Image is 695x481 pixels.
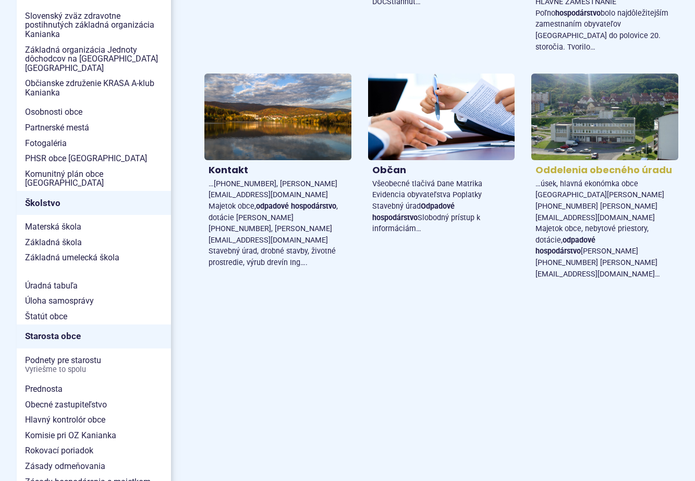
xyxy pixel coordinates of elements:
[209,179,338,267] span: …[PHONE_NUMBER], [PERSON_NAME][EMAIL_ADDRESS][DOMAIN_NAME] Majetok obce, , dotácie [PERSON_NAME] ...
[17,76,171,100] a: Občianske združenie KRASA A-klub Kanianka
[372,202,455,222] strong: Odpadové hospodárstvo
[17,235,171,250] a: Základná škola
[368,74,515,239] a: Občan Všeobecné tlačivá Dane Matrika Evidencia obyvateľstva Poplatky Stavebný úradOdpadové hospod...
[25,293,163,309] span: Úloha samosprávy
[535,179,664,279] span: …úsek, hlavná ekonómka obce [GEOGRAPHIC_DATA][PERSON_NAME] [PHONE_NUMBER] [PERSON_NAME][EMAIL_ADD...
[256,202,336,211] strong: odpadové hospodárstvo
[25,136,163,151] span: Fotogaléria
[17,166,171,191] a: Komunitný plán obce [GEOGRAPHIC_DATA]
[17,191,171,215] a: Školstvo
[535,236,595,256] strong: odpadové hospodárstvo
[25,278,163,294] span: Úradná tabuľa
[25,381,163,397] span: Prednosta
[25,166,163,191] span: Komunitný plán obce [GEOGRAPHIC_DATA]
[25,412,163,428] span: Hlavný kontrolór obce
[209,164,347,176] h4: Kontakt
[17,250,171,266] a: Základná umelecká škola
[17,381,171,397] a: Prednosta
[25,235,163,250] span: Základná škola
[17,120,171,136] a: Partnerské mestá
[25,443,163,459] span: Rokovací poriadok
[25,428,163,443] span: Komisie pri OZ Kanianka
[25,8,163,42] span: Slovenský zväz zdravotne postihnutých základná organizácia Kanianka
[17,42,171,76] a: Základná organizácia Jednoty dôchodcov na [GEOGRAPHIC_DATA] [GEOGRAPHIC_DATA]
[25,104,163,120] span: Osobnosti obce
[25,42,163,76] span: Základná organizácia Jednoty dôchodcov na [GEOGRAPHIC_DATA] [GEOGRAPHIC_DATA]
[17,136,171,151] a: Fotogaléria
[17,443,171,459] a: Rokovací poriadok
[17,324,171,348] a: Starosta obce
[555,9,601,18] strong: hospodárstvo
[25,76,163,100] span: Občianske združenie KRASA A-klub Kanianka
[372,164,511,176] h4: Občan
[17,397,171,413] a: Obecné zastupiteľstvo
[25,151,163,166] span: PHSR obce [GEOGRAPHIC_DATA]
[17,293,171,309] a: Úloha samosprávy
[17,428,171,443] a: Komisie pri OZ Kanianka
[25,195,163,211] span: Školstvo
[25,397,163,413] span: Obecné zastupiteľstvo
[17,412,171,428] a: Hlavný kontrolór obce
[17,278,171,294] a: Úradná tabuľa
[204,74,351,272] a: Kontakt …[PHONE_NUMBER], [PERSON_NAME][EMAIL_ADDRESS][DOMAIN_NAME] Majetok obce,odpadové hospodár...
[535,164,674,176] h4: Oddelenia obecného úradu
[17,104,171,120] a: Osobnosti obce
[25,219,163,235] span: Materská škola
[372,179,482,233] span: Všeobecné tlačivá Dane Matrika Evidencia obyvateľstva Poplatky Stavebný úrad Slobodný prístup k i...
[25,459,163,474] span: Zásady odmeňovania
[25,120,163,136] span: Partnerské mestá
[25,309,163,324] span: Štatút obce
[17,8,171,42] a: Slovenský zväz zdravotne postihnutých základná organizácia Kanianka
[25,250,163,266] span: Základná umelecká škola
[17,459,171,474] a: Zásady odmeňovania
[25,328,163,344] span: Starosta obce
[531,74,678,284] a: Oddelenia obecného úradu …úsek, hlavná ekonómka obce [GEOGRAPHIC_DATA][PERSON_NAME] [PHONE_NUMBER...
[17,353,171,377] a: Podnety pre starostuVyriešme to spolu
[17,309,171,324] a: Štatút obce
[25,353,163,377] span: Podnety pre starostu
[17,219,171,235] a: Materská škola
[25,366,163,374] span: Vyriešme to spolu
[17,151,171,166] a: PHSR obce [GEOGRAPHIC_DATA]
